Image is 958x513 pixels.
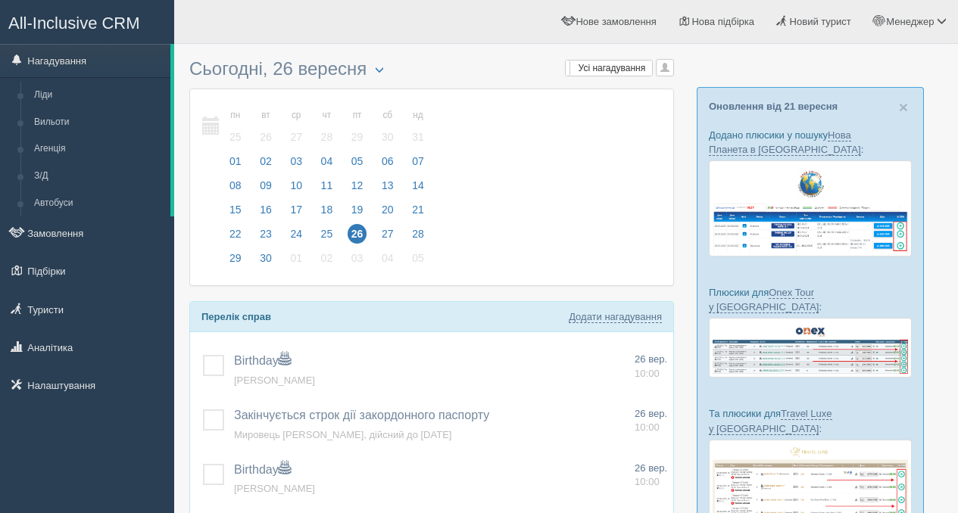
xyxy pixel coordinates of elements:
a: 16 [251,201,280,225]
span: 17 [286,200,306,219]
span: 10:00 [635,368,660,379]
a: сб 30 [373,101,402,153]
a: 27 [373,225,402,250]
span: 04 [317,151,337,171]
a: 07 [404,153,429,177]
span: Нове замовлення [576,16,656,27]
span: 29 [226,248,245,268]
span: 13 [378,176,398,195]
a: 23 [251,225,280,250]
a: 26 вер. 10:00 [635,407,667,435]
span: 10 [286,176,306,195]
span: Мировець [PERSON_NAME], дійсний до [DATE] [234,429,451,440]
span: 29 [348,127,367,147]
a: 24 [282,225,310,250]
a: 01 [282,250,310,274]
a: пт 29 [343,101,372,153]
a: 25 [313,225,342,250]
span: 25 [317,224,337,244]
a: 20 [373,201,402,225]
a: 03 [282,153,310,177]
a: 21 [404,201,429,225]
img: new-planet-%D0%BF%D1%96%D0%B4%D0%B1%D1%96%D1%80%D0%BA%D0%B0-%D1%81%D1%80%D0%BC-%D0%B4%D0%BB%D1%8F... [709,160,912,256]
span: 28 [317,127,337,147]
span: 03 [348,248,367,268]
span: Менеджер [886,16,934,27]
small: пн [226,109,245,122]
span: 01 [226,151,245,171]
span: Нова підбірка [691,16,754,27]
small: вт [256,109,276,122]
a: 26 вер. 10:00 [635,353,667,381]
a: Birthday [234,463,291,476]
small: сб [378,109,398,122]
span: Новий турист [790,16,851,27]
a: 14 [404,177,429,201]
small: пт [348,109,367,122]
a: 29 [221,250,250,274]
a: Оновлення від 21 вересня [709,101,838,112]
span: 10:00 [635,421,660,433]
span: 03 [286,151,306,171]
a: 05 [404,250,429,274]
a: 08 [221,177,250,201]
a: 13 [373,177,402,201]
span: 21 [408,200,428,219]
a: All-Inclusive CRM [1,1,173,42]
span: 23 [256,224,276,244]
span: [PERSON_NAME] [234,483,315,494]
a: 02 [313,250,342,274]
p: Додано плюсики у пошуку : [709,128,912,157]
span: 19 [348,200,367,219]
a: [PERSON_NAME] [234,375,315,386]
a: 15 [221,201,250,225]
a: 04 [373,250,402,274]
span: 02 [317,248,337,268]
span: 11 [317,176,337,195]
span: 09 [256,176,276,195]
a: 10 [282,177,310,201]
b: Перелік справ [201,311,271,322]
span: 16 [256,200,276,219]
a: 12 [343,177,372,201]
small: ср [286,109,306,122]
span: 01 [286,248,306,268]
span: 22 [226,224,245,244]
a: 02 [251,153,280,177]
a: 01 [221,153,250,177]
a: ср 27 [282,101,310,153]
a: Вильоти [27,109,170,136]
a: 19 [343,201,372,225]
span: 28 [408,224,428,244]
span: Закінчується строк дії закордонного паспорту [234,409,489,421]
a: 06 [373,153,402,177]
span: 14 [408,176,428,195]
a: вт 26 [251,101,280,153]
span: All-Inclusive CRM [8,14,140,33]
span: 26 вер. [635,408,667,419]
span: 02 [256,151,276,171]
a: Birthday [234,354,291,367]
span: 30 [378,127,398,147]
span: 26 [348,224,367,244]
img: onex-tour-proposal-crm-for-travel-agency.png [709,318,912,378]
span: 07 [408,151,428,171]
span: 12 [348,176,367,195]
span: 27 [378,224,398,244]
span: 30 [256,248,276,268]
span: 27 [286,127,306,147]
span: 26 [256,127,276,147]
a: З/Д [27,163,170,190]
span: 24 [286,224,306,244]
a: Додати нагадування [569,311,662,323]
a: пн 25 [221,101,250,153]
a: 03 [343,250,372,274]
a: Автобуси [27,190,170,217]
a: 04 [313,153,342,177]
span: 26 вер. [635,462,667,474]
span: 20 [378,200,398,219]
a: 17 [282,201,310,225]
